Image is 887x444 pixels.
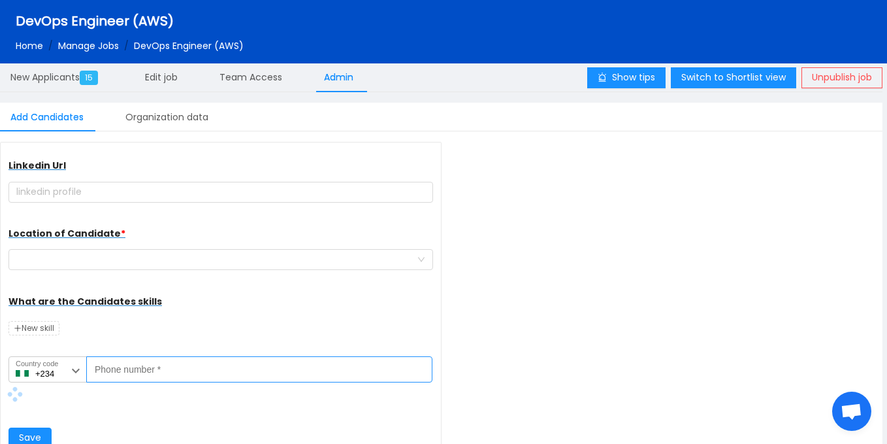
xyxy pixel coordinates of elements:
span: Linkedin Url [8,159,66,172]
input: linkedin profile [8,182,433,203]
span: What are the Candidates skills [8,295,162,308]
input: Phone number * [86,356,432,383]
span: New Applicants [10,71,103,84]
a: Manage Jobs [58,39,119,52]
i: icon: down [417,256,425,265]
button: Unpublish job [801,67,882,88]
span: Edit job [145,71,178,84]
span: Team Access [219,71,282,84]
span: Location of Candidate [8,227,125,240]
div: Open chat [832,392,871,431]
label: Country code [16,358,58,369]
a: Home [16,39,43,52]
span: 15 [80,71,98,85]
span: New skill [8,321,59,335]
input: Country code [8,356,87,383]
span: / [48,39,53,52]
span: DevOps Engineer (AWS) [134,39,244,52]
span: / [124,39,129,52]
div: Organization data [115,103,219,132]
button: Switch to Shortlist view [671,67,796,88]
button: icon: alertShow tips [587,67,666,88]
i: icon: plus [14,324,22,332]
span: DevOps Engineer (AWS) [16,12,174,30]
span: Admin [324,71,353,84]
